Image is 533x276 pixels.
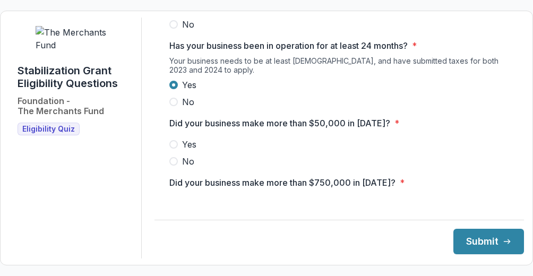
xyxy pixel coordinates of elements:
span: Yes [182,138,196,151]
h2: Foundation - The Merchants Fund [18,96,104,116]
img: The Merchants Fund [36,26,115,51]
span: Yes [182,197,196,210]
p: Has your business been in operation for at least 24 months? [169,39,408,52]
h1: Stabilization Grant Eligibility Questions [18,64,133,90]
span: No [182,155,194,168]
span: No [182,96,194,108]
p: Did your business make more than $750,000 in [DATE]? [169,176,396,189]
button: Submit [453,229,524,254]
span: Eligibility Quiz [22,125,75,134]
span: Yes [182,79,196,91]
div: Your business needs to be at least [DEMOGRAPHIC_DATA], and have submitted taxes for both 2023 and... [169,56,509,79]
span: No [182,18,194,31]
p: Did your business make more than $50,000 in [DATE]? [169,117,390,130]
